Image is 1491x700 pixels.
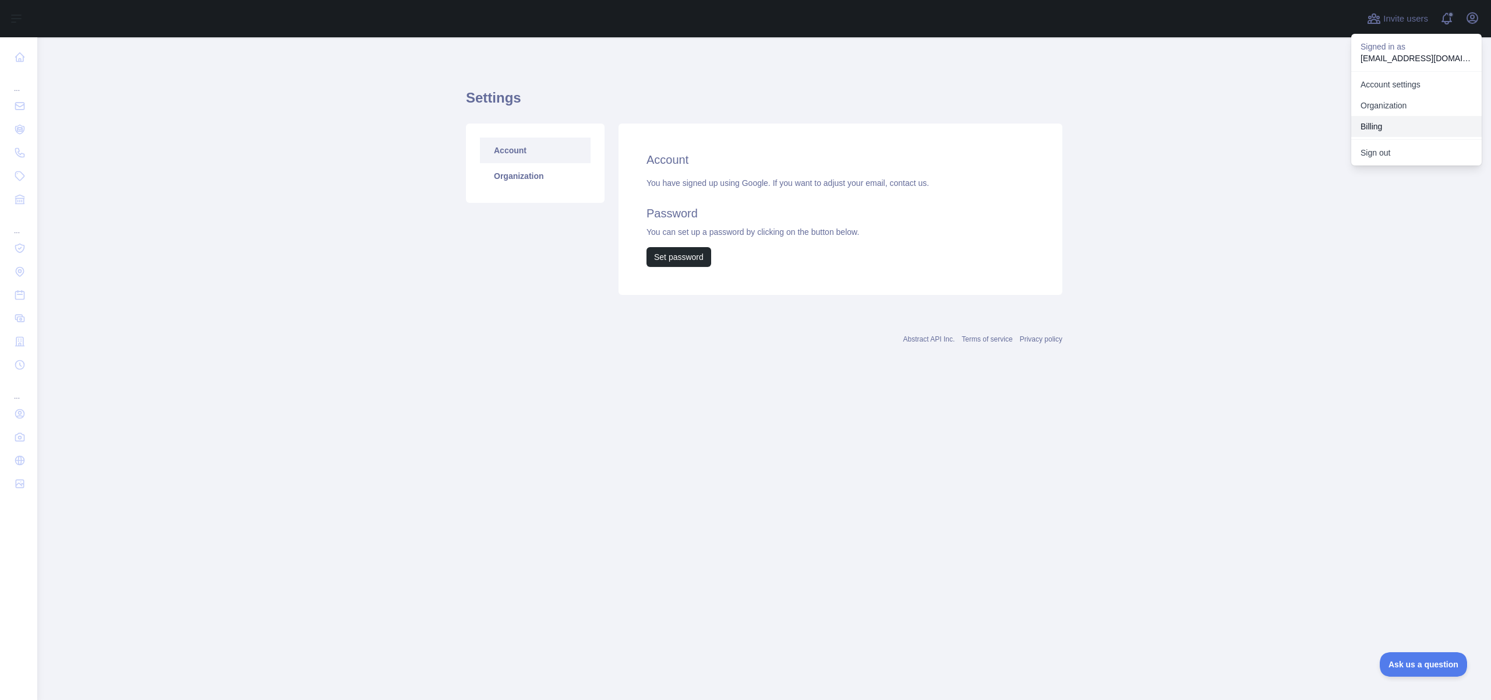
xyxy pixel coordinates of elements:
h2: Password [646,205,1034,221]
a: Organization [1351,95,1482,116]
div: ... [9,378,28,401]
a: Account settings [1351,74,1482,95]
a: Abstract API Inc. [903,335,955,343]
p: [EMAIL_ADDRESS][DOMAIN_NAME] [1361,52,1472,64]
span: Invite users [1383,12,1428,26]
h2: Account [646,152,1034,168]
iframe: Toggle Customer Support [1380,652,1468,677]
a: Privacy policy [1020,335,1062,343]
a: Organization [480,163,591,189]
p: Signed in as [1361,41,1472,52]
button: Set password [646,247,711,267]
button: Billing [1351,116,1482,137]
button: Invite users [1365,9,1430,28]
div: ... [9,212,28,235]
h1: Settings [466,89,1062,117]
div: You have signed up using Google. If you want to adjust your email, You can set up a password by c... [646,177,1034,267]
a: Account [480,138,591,163]
div: ... [9,70,28,93]
a: contact us. [889,178,929,188]
button: Sign out [1351,142,1482,163]
a: Terms of service [962,335,1012,343]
